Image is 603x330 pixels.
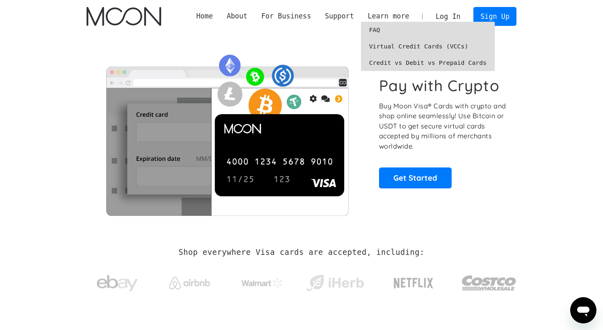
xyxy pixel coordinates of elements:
div: For Business [254,11,318,21]
img: Moon Cards let you spend your crypto anywhere Visa is accepted. [87,49,368,215]
img: Airbnb [169,277,210,289]
div: About [227,11,248,21]
div: About [220,11,254,21]
div: For Business [261,11,311,21]
a: FAQ [361,22,495,38]
img: Costco [461,268,516,298]
a: Costco [461,259,516,302]
a: Walmart [232,270,293,292]
a: home [87,7,161,26]
img: ebay [97,270,138,296]
div: Support [318,11,361,21]
a: Get Started [379,167,452,188]
div: Learn more [368,11,409,21]
nav: Learn more [361,22,495,71]
a: Credit vs Debit vs Prepaid Cards [361,55,495,71]
img: Netflix [393,273,434,293]
a: ebay [87,262,148,300]
a: Home [190,11,220,21]
p: Buy Moon Visa® Cards with crypto and shop online seamlessly! Use Bitcoin or USDT to get secure vi... [379,101,507,151]
h2: Shop everywhere Visa cards are accepted, including: [178,248,424,257]
iframe: Button to launch messaging window [570,297,596,323]
a: Netflix [377,265,450,298]
a: Virtual Credit Cards (VCCs) [361,38,495,55]
img: Walmart [242,278,283,288]
a: Airbnb [159,268,220,293]
a: Log In [429,7,467,25]
img: Moon Logo [87,7,161,26]
img: iHerb [304,273,365,294]
div: Learn more [361,11,416,21]
h1: Pay with Crypto [379,76,500,95]
a: Sign Up [473,7,516,25]
a: iHerb [304,264,365,298]
div: Support [325,11,354,21]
